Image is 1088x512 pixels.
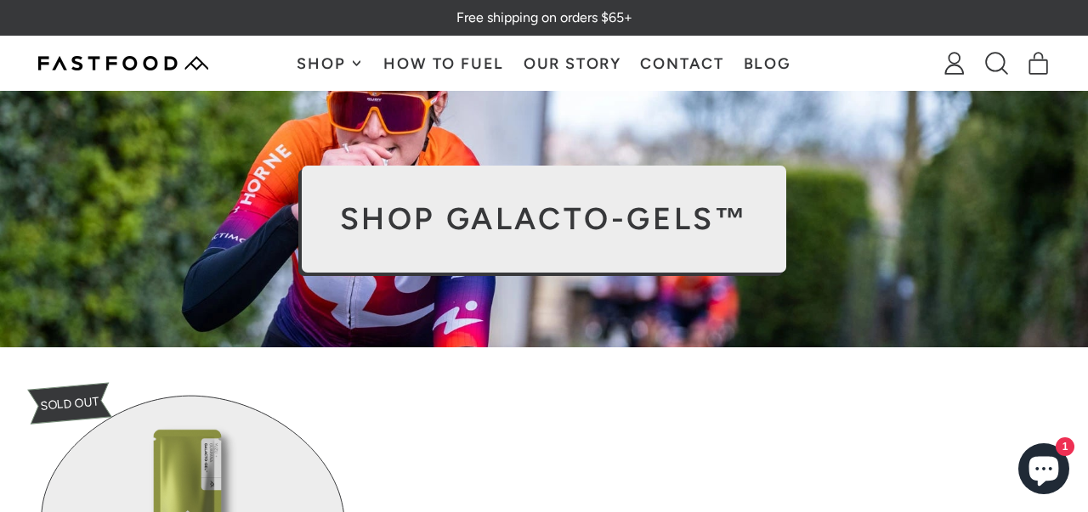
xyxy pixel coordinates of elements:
[38,56,208,70] img: Fastfood
[287,37,374,90] button: Shop
[297,56,349,71] span: Shop
[374,37,513,90] a: How To Fuel
[734,37,801,90] a: Blog
[631,37,734,90] a: Contact
[514,37,632,90] a: Our Story
[1013,443,1074,498] inbox-online-store-chat: Shopify online store chat
[340,204,749,234] h2: Shop Galacto-Gels™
